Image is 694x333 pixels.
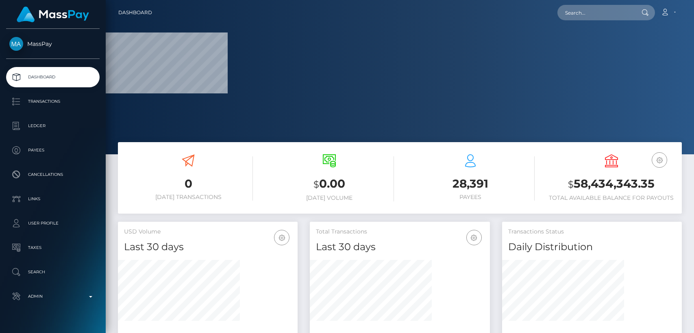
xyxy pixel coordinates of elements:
h4: Last 30 days [124,240,292,254]
p: Transactions [9,95,96,108]
a: Admin [6,286,100,307]
p: Admin [9,290,96,303]
p: Links [9,193,96,205]
p: Payees [9,144,96,156]
span: MassPay [6,40,100,48]
img: MassPay Logo [17,6,89,22]
h3: 0 [124,176,253,192]
h3: 0.00 [265,176,394,192]
input: Search... [557,5,634,20]
p: Cancellations [9,169,96,181]
p: Search [9,266,96,278]
h3: 58,434,343.35 [547,176,676,192]
a: Ledger [6,116,100,136]
h6: Payees [406,194,535,201]
a: Dashboard [6,67,100,87]
a: User Profile [6,213,100,234]
h6: Total Available Balance for Payouts [547,195,676,201]
p: User Profile [9,217,96,229]
a: Transactions [6,91,100,112]
a: Links [6,189,100,209]
h4: Last 30 days [316,240,483,254]
h5: Transactions Status [508,228,676,236]
a: Payees [6,140,100,160]
h4: Daily Distribution [508,240,676,254]
p: Ledger [9,120,96,132]
p: Taxes [9,242,96,254]
a: Cancellations [6,164,100,185]
small: $ [568,179,574,190]
h5: Total Transactions [316,228,483,236]
h6: [DATE] Volume [265,195,394,201]
a: Dashboard [118,4,152,21]
img: MassPay [9,37,23,51]
h6: [DATE] Transactions [124,194,253,201]
small: $ [313,179,319,190]
a: Search [6,262,100,282]
h3: 28,391 [406,176,535,192]
h5: USD Volume [124,228,292,236]
p: Dashboard [9,71,96,83]
a: Taxes [6,238,100,258]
